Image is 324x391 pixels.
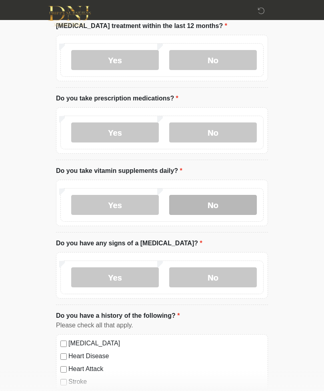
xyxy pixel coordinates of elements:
[169,122,257,142] label: No
[60,341,67,347] input: [MEDICAL_DATA]
[68,377,264,387] label: Stroke
[71,195,159,215] label: Yes
[60,353,67,360] input: Heart Disease
[48,6,91,26] img: DNJ Med Boutique Logo
[56,94,178,103] label: Do you take prescription medications?
[68,351,264,361] label: Heart Disease
[71,267,159,287] label: Yes
[56,239,202,248] label: Do you have any signs of a [MEDICAL_DATA]?
[68,364,264,374] label: Heart Attack
[71,50,159,70] label: Yes
[169,195,257,215] label: No
[169,267,257,287] label: No
[60,379,67,385] input: Stroke
[71,122,159,142] label: Yes
[60,366,67,373] input: Heart Attack
[56,321,268,330] div: Please check all that apply.
[68,339,264,348] label: [MEDICAL_DATA]
[56,166,182,176] label: Do you take vitamin supplements daily?
[56,311,180,321] label: Do you have a history of the following?
[169,50,257,70] label: No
